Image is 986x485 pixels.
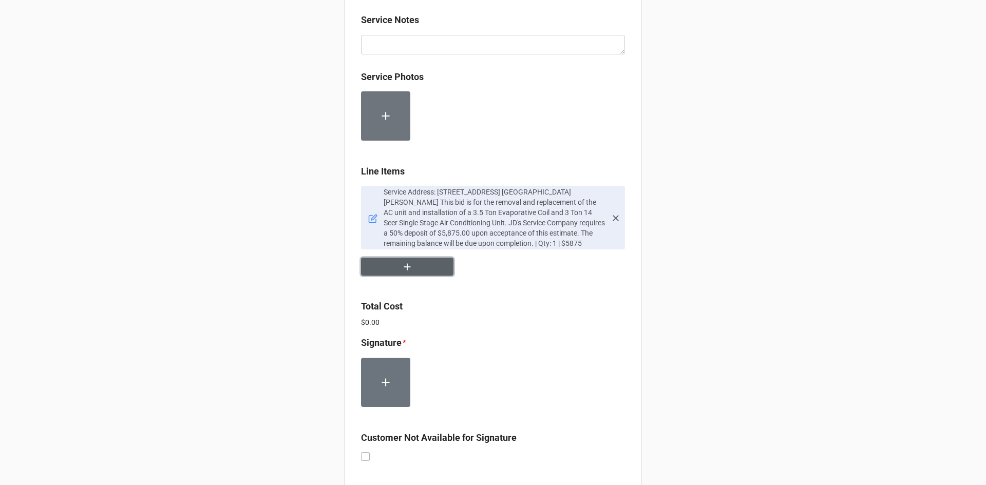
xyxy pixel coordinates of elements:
label: Service Notes [361,13,419,27]
b: Total Cost [361,301,403,312]
label: Signature [361,336,402,350]
p: $0.00 [361,317,625,327]
label: Line Items [361,164,405,179]
label: Service Photos [361,70,424,84]
label: Customer Not Available for Signature [361,431,517,445]
p: Service Address: [STREET_ADDRESS] [GEOGRAPHIC_DATA][PERSON_NAME] This bid is for the removal and ... [384,187,606,248]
